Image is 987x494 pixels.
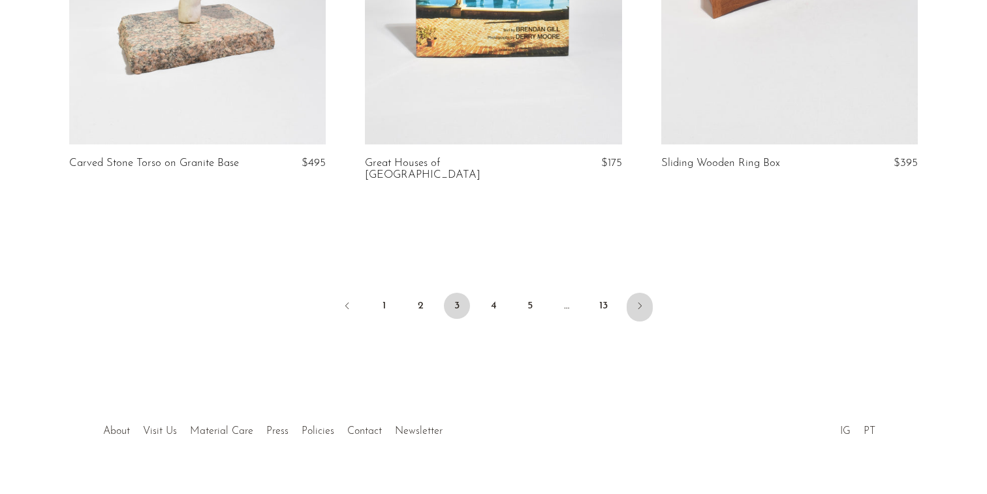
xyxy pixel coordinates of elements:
span: $175 [601,157,622,169]
a: Previous [334,293,360,321]
a: Great Houses of [GEOGRAPHIC_DATA] [365,157,537,182]
a: Carved Stone Torso on Granite Base [69,157,239,169]
ul: Social Medias [834,416,882,440]
span: $495 [302,157,326,169]
a: IG [840,426,851,436]
a: About [103,426,130,436]
ul: Quick links [97,416,449,440]
a: 1 [371,293,397,319]
a: 4 [480,293,507,319]
span: $395 [894,157,918,169]
a: Material Care [190,426,253,436]
a: Visit Us [143,426,177,436]
a: 2 [407,293,433,319]
a: Next [627,293,653,321]
a: 5 [517,293,543,319]
a: PT [864,426,875,436]
a: 13 [590,293,616,319]
span: … [554,293,580,319]
a: Press [266,426,289,436]
a: Contact [347,426,382,436]
a: Sliding Wooden Ring Box [661,157,780,169]
span: 3 [444,293,470,319]
a: Policies [302,426,334,436]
